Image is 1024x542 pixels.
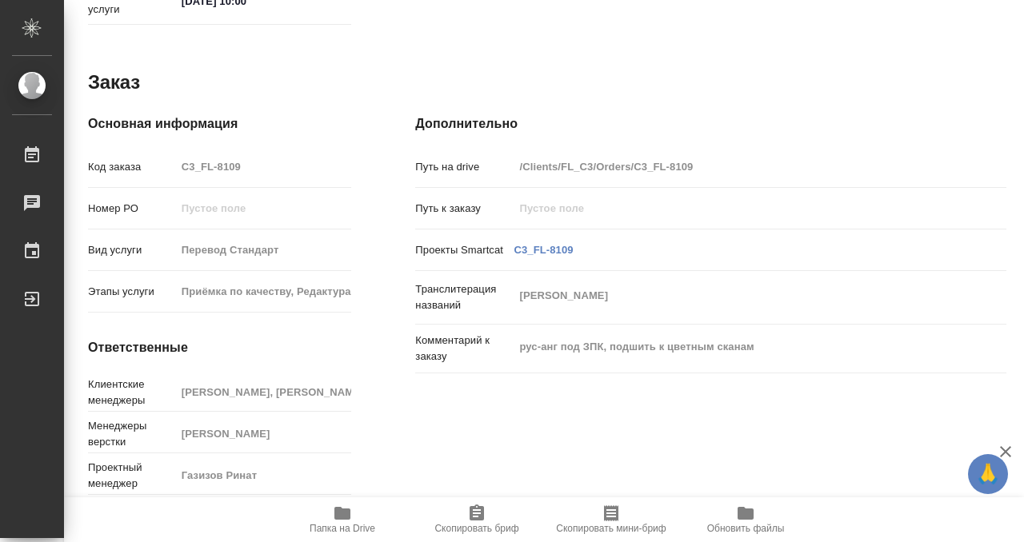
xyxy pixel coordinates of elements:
[88,284,176,300] p: Этапы услуги
[88,338,351,357] h4: Ответственные
[176,238,352,261] input: Пустое поле
[514,197,957,220] input: Пустое поле
[514,282,957,309] textarea: [PERSON_NAME]
[514,155,957,178] input: Пустое поле
[434,523,518,534] span: Скопировать бриф
[176,280,352,303] input: Пустое поле
[88,418,176,450] p: Менеджеры верстки
[415,159,514,175] p: Путь на drive
[544,497,678,542] button: Скопировать мини-бриф
[556,523,666,534] span: Скопировать мини-бриф
[310,523,375,534] span: Папка на Drive
[514,244,573,256] a: C3_FL-8109
[415,114,1006,134] h4: Дополнительно
[707,523,785,534] span: Обновить файлы
[415,281,514,313] p: Транслитерация названий
[514,333,957,361] textarea: рус-анг под ЗПК, подшить к цветным сканам
[415,242,514,258] p: Проекты Smartcat
[176,464,352,487] input: Пустое поле
[176,422,352,445] input: Пустое поле
[415,333,514,365] p: Комментарий к заказу
[88,201,176,217] p: Номер РО
[176,197,352,220] input: Пустое поле
[275,497,410,542] button: Папка на Drive
[88,242,176,258] p: Вид услуги
[415,201,514,217] p: Путь к заказу
[88,114,351,134] h4: Основная информация
[88,159,176,175] p: Код заказа
[968,454,1008,494] button: 🙏
[410,497,544,542] button: Скопировать бриф
[176,381,352,404] input: Пустое поле
[176,155,352,178] input: Пустое поле
[974,457,1002,491] span: 🙏
[88,377,176,408] p: Клиентские менеджеры
[88,460,176,492] p: Проектный менеджер
[678,497,813,542] button: Обновить файлы
[88,70,140,95] h2: Заказ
